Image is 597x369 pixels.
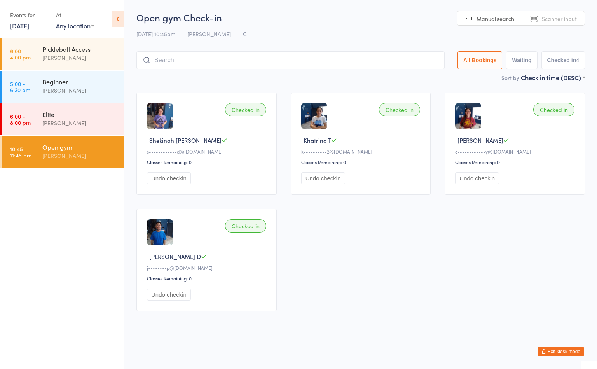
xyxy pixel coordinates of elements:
input: Search [136,51,445,69]
a: 6:00 -8:00 pmElite[PERSON_NAME] [2,103,124,135]
div: Classes Remaining: 0 [301,159,423,165]
span: [PERSON_NAME] [457,136,503,144]
div: Checked in [225,103,266,116]
div: Classes Remaining: 0 [455,159,577,165]
span: [DATE] 10:45pm [136,30,175,38]
div: Classes Remaining: 0 [147,159,269,165]
time: 10:45 - 11:45 pm [10,146,31,158]
button: Checked in4 [541,51,585,69]
span: Khatrina T [304,136,331,144]
img: image1757437092.png [147,219,173,245]
div: Pickleball Access [42,45,117,53]
button: Undo checkin [301,172,345,184]
button: Undo checkin [147,172,191,184]
span: Manual search [477,15,514,23]
div: c••••••••••••y@[DOMAIN_NAME] [455,148,577,155]
button: Exit kiosk mode [538,347,584,356]
img: image1757436280.png [147,103,173,129]
button: Undo checkin [147,289,191,301]
div: Any location [56,21,94,30]
span: [PERSON_NAME] [187,30,231,38]
span: [PERSON_NAME] D [149,252,201,261]
time: 5:00 - 6:30 pm [10,80,30,93]
time: 6:00 - 4:00 pm [10,48,31,60]
div: At [56,9,94,21]
time: 6:00 - 8:00 pm [10,113,31,126]
span: C1 [243,30,249,38]
div: k••••••••••2@[DOMAIN_NAME] [301,148,423,155]
div: [PERSON_NAME] [42,53,117,62]
label: Sort by [501,74,519,82]
div: Checked in [533,103,574,116]
span: Scanner input [542,15,577,23]
div: Checked in [379,103,420,116]
a: 10:45 -11:45 pmOpen gym[PERSON_NAME] [2,136,124,168]
div: 4 [576,57,579,63]
div: [PERSON_NAME] [42,86,117,95]
div: Events for [10,9,48,21]
div: Checked in [225,219,266,233]
div: Beginner [42,77,117,86]
button: Waiting [506,51,537,69]
button: Undo checkin [455,172,499,184]
div: Elite [42,110,117,119]
img: image1757436918.png [301,103,327,129]
h2: Open gym Check-in [136,11,585,24]
div: s••••••••••••d@[DOMAIN_NAME] [147,148,269,155]
div: [PERSON_NAME] [42,119,117,128]
div: j••••••••p@[DOMAIN_NAME] [147,264,269,271]
a: 6:00 -4:00 pmPickleball Access[PERSON_NAME] [2,38,124,70]
a: 5:00 -6:30 pmBeginner[PERSON_NAME] [2,71,124,103]
div: Check in time (DESC) [521,73,585,82]
div: Classes Remaining: 0 [147,275,269,282]
img: image1757436654.png [455,103,481,129]
span: Shekinah [PERSON_NAME] [149,136,222,144]
button: All Bookings [457,51,503,69]
a: [DATE] [10,21,29,30]
div: [PERSON_NAME] [42,151,117,160]
div: Open gym [42,143,117,151]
